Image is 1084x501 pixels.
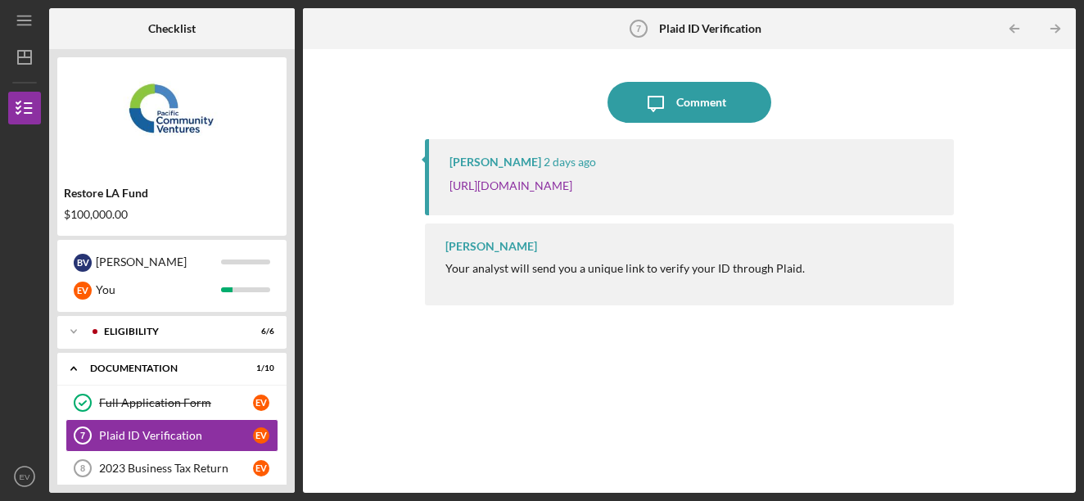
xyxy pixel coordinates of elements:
button: Comment [607,82,771,123]
a: [URL][DOMAIN_NAME] [449,178,572,192]
div: Eligibility [104,327,233,336]
div: Comment [676,82,726,123]
img: Product logo [57,65,287,164]
time: 2025-10-07 18:43 [544,156,596,169]
div: You [96,276,221,304]
div: E V [253,395,269,411]
tspan: 8 [80,463,85,473]
div: 6 / 6 [245,327,274,336]
tspan: 7 [635,24,640,34]
div: E V [253,460,269,476]
text: EV [20,472,30,481]
tspan: 7 [80,431,85,440]
div: 2023 Business Tax Return [99,462,253,475]
button: EV [8,460,41,493]
div: B V [74,254,92,272]
div: E V [74,282,92,300]
div: E V [253,427,269,444]
div: [PERSON_NAME] [445,240,537,253]
a: Full Application FormEV [65,386,278,419]
b: Plaid ID Verification [659,22,761,35]
div: [PERSON_NAME] [96,248,221,276]
div: [PERSON_NAME] [449,156,541,169]
a: 7Plaid ID VerificationEV [65,419,278,452]
b: Checklist [148,22,196,35]
div: Plaid ID Verification [99,429,253,442]
div: Documentation [90,363,233,373]
div: 1 / 10 [245,363,274,373]
div: Restore LA Fund [64,187,280,200]
div: $100,000.00 [64,208,280,221]
a: 82023 Business Tax ReturnEV [65,452,278,485]
div: Your analyst will send you a unique link to verify your ID through Plaid. [445,262,805,275]
div: Full Application Form [99,396,253,409]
